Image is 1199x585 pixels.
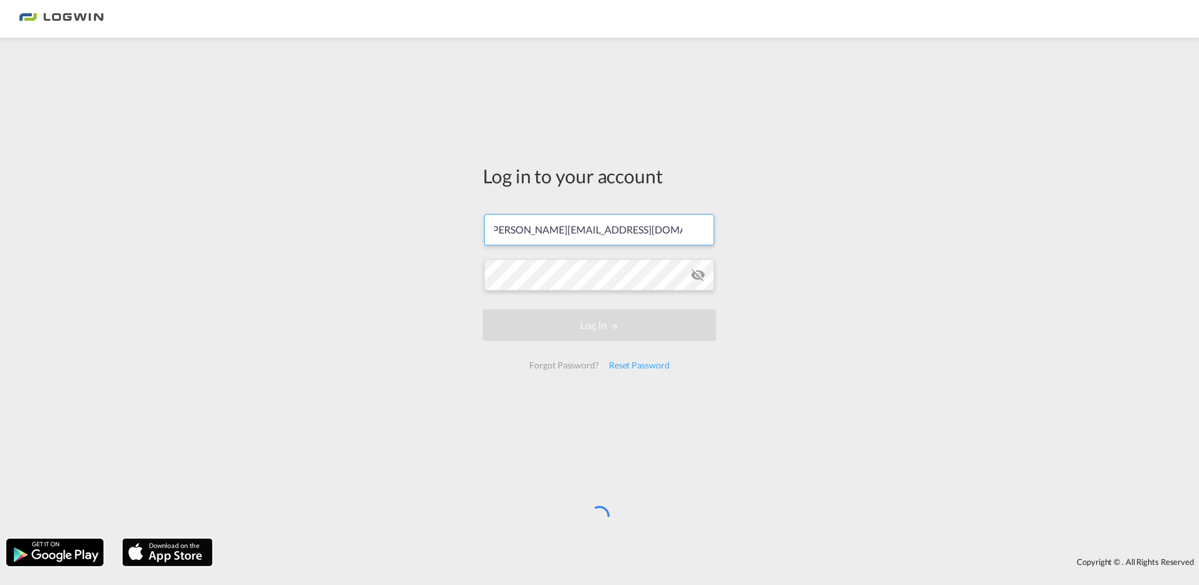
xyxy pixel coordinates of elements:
[604,354,675,377] div: Reset Password
[219,551,1199,572] div: Copyright © . All Rights Reserved
[121,537,214,567] img: apple.png
[690,267,705,282] md-icon: icon-eye-off
[483,163,716,189] div: Log in to your account
[484,214,714,245] input: Enter email/phone number
[483,309,716,341] button: LOGIN
[19,5,103,33] img: 2761ae10d95411efa20a1f5e0282d2d7.png
[5,537,105,567] img: google.png
[524,354,603,377] div: Forgot Password?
